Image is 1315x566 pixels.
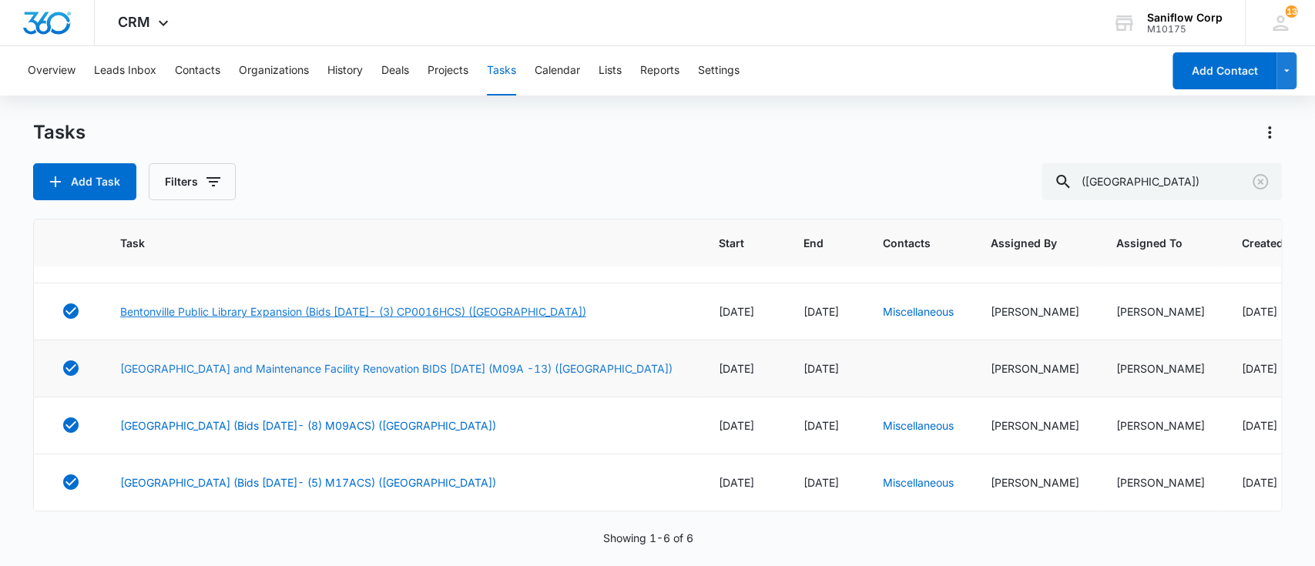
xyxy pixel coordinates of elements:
[120,474,496,491] a: [GEOGRAPHIC_DATA] (Bids [DATE]- (5) M17ACS) ([GEOGRAPHIC_DATA])
[1242,476,1277,489] span: [DATE]
[603,530,693,546] p: Showing 1-6 of 6
[1042,163,1282,200] input: Search Tasks
[1116,474,1205,491] div: [PERSON_NAME]
[175,46,220,95] button: Contacts
[487,46,516,95] button: Tasks
[719,235,744,251] span: Start
[883,305,954,318] a: Miscellaneous
[381,46,409,95] button: Deals
[1172,52,1276,89] button: Add Contact
[719,362,754,375] span: [DATE]
[991,474,1079,491] div: [PERSON_NAME]
[535,46,580,95] button: Calendar
[120,360,673,377] a: [GEOGRAPHIC_DATA] and Maintenance Facility Renovation BIDS [DATE] (M09A -13) ([GEOGRAPHIC_DATA])
[1147,24,1223,35] div: account id
[1242,235,1310,251] span: Created Date
[719,419,754,432] span: [DATE]
[1248,169,1273,194] button: Clear
[883,476,954,489] a: Miscellaneous
[1285,5,1297,18] span: 13
[803,476,839,489] span: [DATE]
[118,14,150,30] span: CRM
[1116,417,1205,434] div: [PERSON_NAME]
[120,417,496,434] a: [GEOGRAPHIC_DATA] (Bids [DATE]- (8) M09ACS) ([GEOGRAPHIC_DATA])
[640,46,679,95] button: Reports
[28,46,75,95] button: Overview
[991,360,1079,377] div: [PERSON_NAME]
[719,305,754,318] span: [DATE]
[883,419,954,432] a: Miscellaneous
[428,46,468,95] button: Projects
[1116,303,1205,320] div: [PERSON_NAME]
[991,303,1079,320] div: [PERSON_NAME]
[803,419,839,432] span: [DATE]
[599,46,622,95] button: Lists
[883,235,931,251] span: Contacts
[991,235,1057,251] span: Assigned By
[1242,419,1277,432] span: [DATE]
[120,235,659,251] span: Task
[803,362,839,375] span: [DATE]
[149,163,236,200] button: Filters
[991,417,1079,434] div: [PERSON_NAME]
[698,46,740,95] button: Settings
[33,163,136,200] button: Add Task
[1242,305,1277,318] span: [DATE]
[719,476,754,489] span: [DATE]
[1257,120,1282,145] button: Actions
[120,303,586,320] a: Bentonville Public Library Expansion (Bids [DATE]- (3) CP0016HCS) ([GEOGRAPHIC_DATA])
[803,235,824,251] span: End
[1116,235,1182,251] span: Assigned To
[239,46,309,95] button: Organizations
[94,46,156,95] button: Leads Inbox
[1242,362,1277,375] span: [DATE]
[327,46,363,95] button: History
[1285,5,1297,18] div: notifications count
[803,305,839,318] span: [DATE]
[1116,360,1205,377] div: [PERSON_NAME]
[33,121,86,144] h1: Tasks
[1147,12,1223,24] div: account name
